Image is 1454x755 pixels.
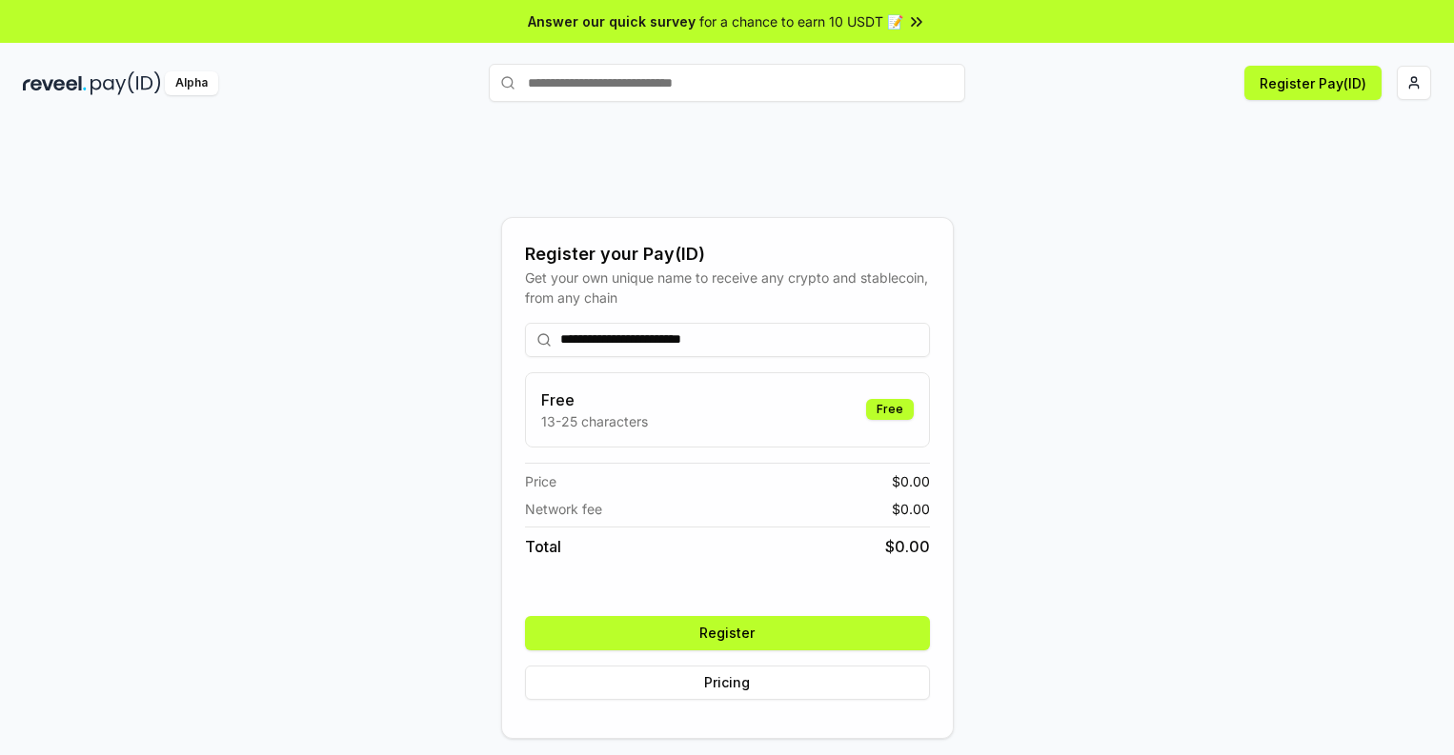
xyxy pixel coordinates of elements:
[892,499,930,519] span: $ 0.00
[525,268,930,308] div: Get your own unique name to receive any crypto and stablecoin, from any chain
[866,399,914,420] div: Free
[525,616,930,650] button: Register
[528,11,696,31] span: Answer our quick survey
[525,666,930,700] button: Pricing
[541,411,648,431] p: 13-25 characters
[525,499,602,519] span: Network fee
[23,71,87,95] img: reveel_dark
[541,388,648,411] h3: Free
[525,535,561,558] span: Total
[892,471,930,491] span: $ 0.00
[525,471,556,491] span: Price
[165,71,218,95] div: Alpha
[885,535,930,558] span: $ 0.00
[699,11,903,31] span: for a chance to earn 10 USDT 📝
[91,71,161,95] img: pay_id
[525,241,930,268] div: Register your Pay(ID)
[1244,66,1382,100] button: Register Pay(ID)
